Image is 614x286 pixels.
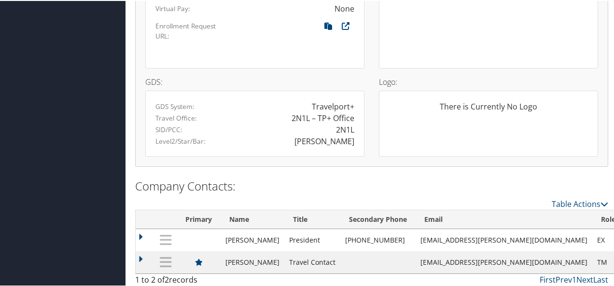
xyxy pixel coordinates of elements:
h4: Logo: [379,77,598,85]
th: Name [221,209,284,228]
div: None [335,2,354,14]
td: Travel Contact [284,250,340,272]
div: 2N1L [336,123,354,135]
a: Next [576,273,593,284]
div: There is Currently No Logo [389,100,588,119]
td: [PHONE_NUMBER] [340,228,416,250]
label: Enrollment Request URL: [155,20,230,40]
td: [EMAIL_ADDRESS][PERSON_NAME][DOMAIN_NAME] [416,228,592,250]
label: Travel Office: [155,112,197,122]
a: Table Actions [552,198,608,208]
a: 1 [572,273,576,284]
label: Level2/Star/Bar: [155,136,206,145]
h2: Company Contacts: [135,177,608,193]
label: SID/PCC: [155,124,182,134]
th: Primary [177,209,221,228]
th: Title [284,209,340,228]
label: Virtual Pay: [155,3,190,13]
td: [PERSON_NAME] [221,228,284,250]
label: GDS System: [155,101,195,110]
td: [PERSON_NAME] [221,250,284,272]
div: 2N1L – TP+ Office [292,111,354,123]
a: First [540,273,556,284]
td: President [284,228,340,250]
span: 2 [165,273,169,284]
a: Prev [556,273,572,284]
td: [EMAIL_ADDRESS][PERSON_NAME][DOMAIN_NAME] [416,250,592,272]
div: Travelport+ [312,100,354,111]
th: Secondary Phone [340,209,416,228]
th: Email [416,209,592,228]
h4: GDS: [145,77,364,85]
a: Last [593,273,608,284]
div: [PERSON_NAME] [294,135,354,146]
